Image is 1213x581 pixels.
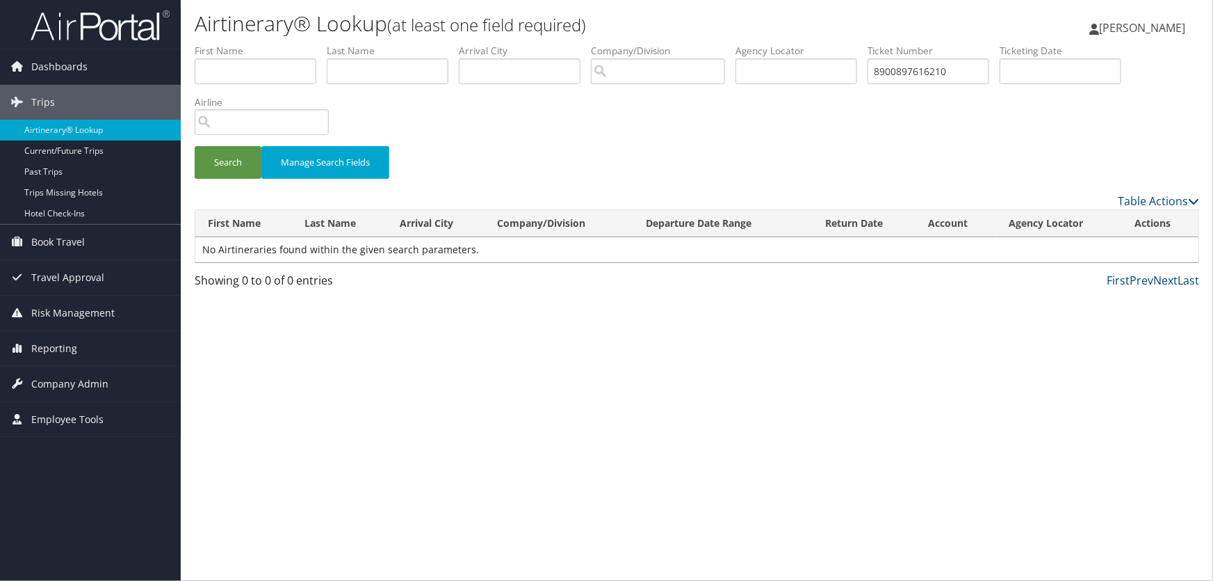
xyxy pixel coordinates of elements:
[195,237,1198,262] td: No Airtineraries found within the given search parameters.
[996,210,1122,237] th: Agency Locator: activate to sort column ascending
[195,272,430,296] div: Showing 0 to 0 of 0 entries
[1107,273,1130,288] a: First
[485,210,633,237] th: Company/Division
[1123,210,1198,237] th: Actions
[1153,273,1178,288] a: Next
[387,13,586,36] small: (at least one field required)
[31,402,104,437] span: Employee Tools
[31,9,170,42] img: airportal-logo.png
[633,210,813,237] th: Departure Date Range: activate to sort column ascending
[195,9,864,38] h1: Airtinerary® Lookup
[813,210,916,237] th: Return Date: activate to sort column ascending
[195,44,327,58] label: First Name
[916,210,997,237] th: Account: activate to sort column ascending
[327,44,459,58] label: Last Name
[31,367,108,401] span: Company Admin
[292,210,387,237] th: Last Name: activate to sort column ascending
[31,225,85,260] span: Book Travel
[868,44,1000,58] label: Ticket Number
[1130,273,1153,288] a: Prev
[195,95,339,109] label: Airline
[195,146,261,179] button: Search
[591,44,735,58] label: Company/Division
[261,146,389,179] button: Manage Search Fields
[735,44,868,58] label: Agency Locator
[1000,44,1132,58] label: Ticketing Date
[1089,7,1199,49] a: [PERSON_NAME]
[387,210,485,237] th: Arrival City: activate to sort column ascending
[31,331,77,366] span: Reporting
[31,49,88,84] span: Dashboards
[31,296,115,331] span: Risk Management
[1099,20,1185,35] span: [PERSON_NAME]
[195,210,292,237] th: First Name: activate to sort column ascending
[1118,193,1199,209] a: Table Actions
[1178,273,1199,288] a: Last
[31,85,55,120] span: Trips
[459,44,591,58] label: Arrival City
[31,260,104,295] span: Travel Approval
